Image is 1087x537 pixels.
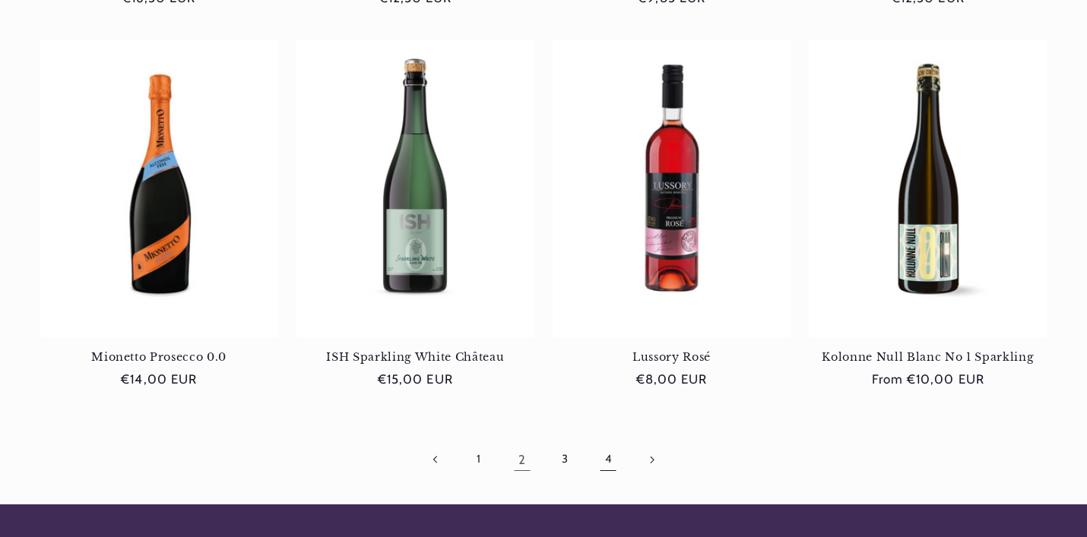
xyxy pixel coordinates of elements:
a: Page 3 [547,442,582,477]
a: Next page [634,442,669,477]
a: Kolonne Null Blanc No 1 Sparkling [809,350,1047,364]
a: Previous page [418,442,453,477]
a: Lussory Rosé [553,350,791,364]
a: Page 2 [505,442,540,477]
nav: Pagination [40,442,1047,477]
a: Page 4 [591,442,626,477]
a: Mionetto Prosecco 0.0 [40,350,278,364]
a: Page 1 [461,442,496,477]
a: ISH Sparkling White Château [296,350,534,364]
